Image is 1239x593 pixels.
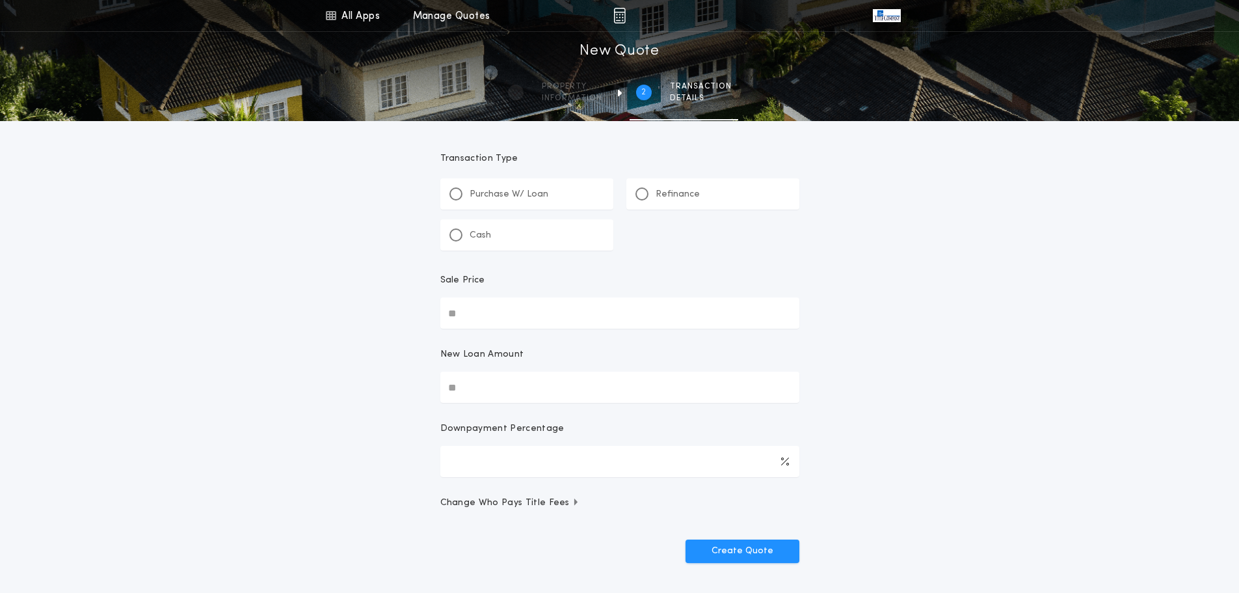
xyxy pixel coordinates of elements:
p: Downpayment Percentage [440,422,565,435]
p: Transaction Type [440,152,799,165]
input: Downpayment Percentage [440,446,799,477]
p: Purchase W/ Loan [470,188,548,201]
h1: New Quote [580,41,659,62]
img: vs-icon [873,9,900,22]
input: Sale Price [440,297,799,329]
span: details [670,93,732,103]
p: New Loan Amount [440,348,524,361]
span: Change Who Pays Title Fees [440,497,580,510]
input: New Loan Amount [440,372,799,403]
button: Create Quote [686,540,799,563]
button: Change Who Pays Title Fees [440,497,799,510]
p: Cash [470,229,491,242]
span: information [542,93,602,103]
p: Sale Price [440,274,485,287]
span: Transaction [670,81,732,92]
img: img [613,8,626,23]
h2: 2 [641,87,646,98]
span: Property [542,81,602,92]
p: Refinance [656,188,700,201]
